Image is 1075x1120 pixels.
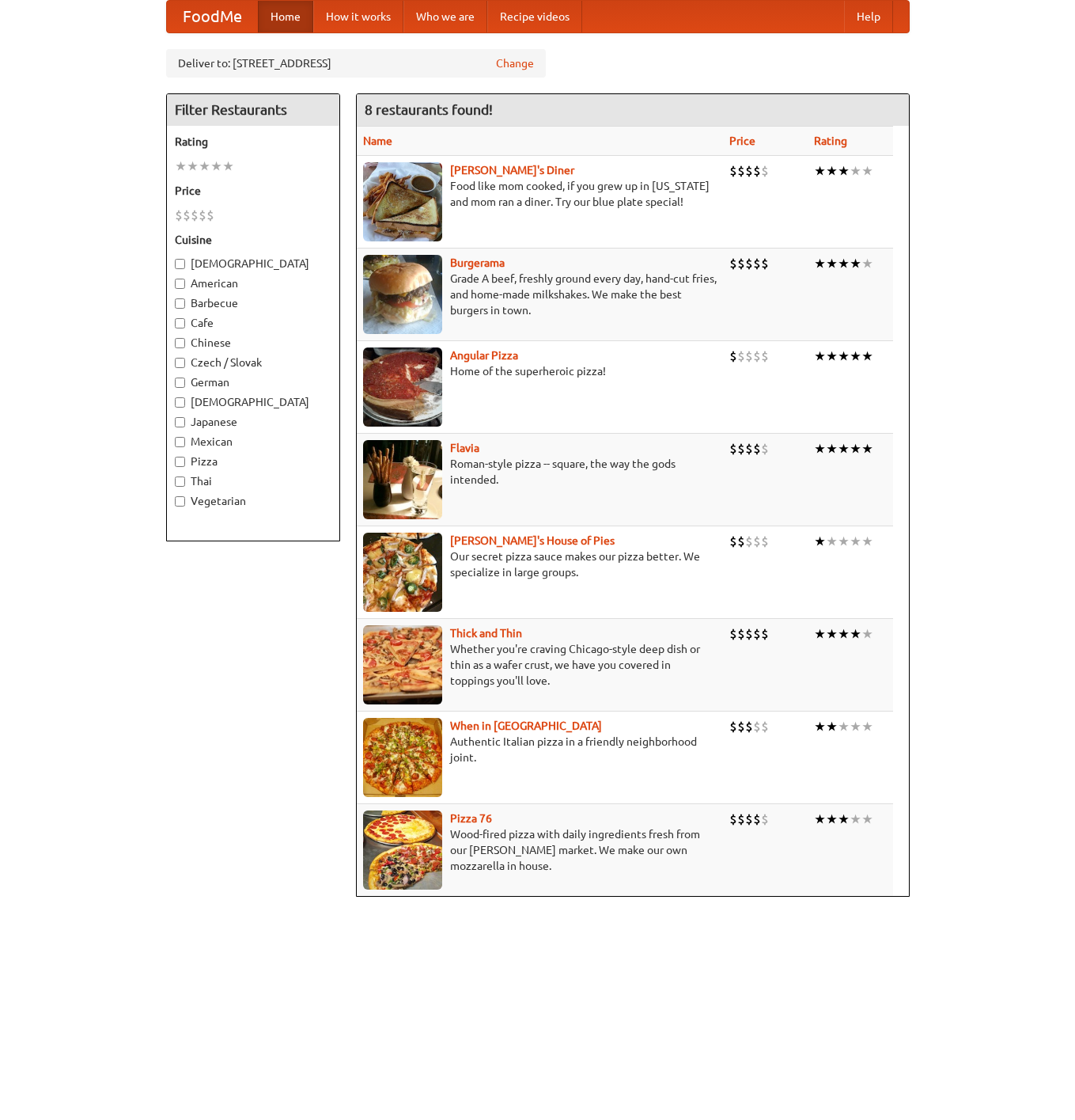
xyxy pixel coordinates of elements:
[175,437,185,447] input: Mexican
[175,397,185,408] input: [DEMOGRAPHIC_DATA]
[313,1,403,32] a: How it works
[814,718,826,735] li: ★
[450,627,522,640] a: Thick and Thin
[365,102,493,117] ng-pluralize: 8 restaurants found!
[753,625,761,643] li: $
[814,811,826,828] li: ★
[838,347,850,365] li: ★
[729,811,737,828] li: $
[838,440,850,457] li: ★
[175,355,331,370] label: Czech / Slovak
[729,625,737,643] li: $
[814,533,826,550] li: ★
[826,440,838,457] li: ★
[729,162,737,180] li: $
[826,255,838,272] li: ★
[175,414,331,430] label: Japanese
[761,811,769,828] li: $
[175,256,331,271] label: [DEMOGRAPHIC_DATA]
[363,533,442,612] img: luigis.jpg
[175,454,331,469] label: Pizza
[167,94,339,126] h4: Filter Restaurants
[363,162,442,241] img: sallys.jpg
[175,476,185,487] input: Thai
[838,718,850,735] li: ★
[175,134,331,150] h5: Rating
[191,207,199,224] li: $
[737,162,745,180] li: $
[850,625,861,643] li: ★
[450,719,602,732] a: When in [GEOGRAPHIC_DATA]
[729,718,737,735] li: $
[826,718,838,735] li: ★
[761,718,769,735] li: $
[745,718,753,735] li: $
[363,734,717,765] p: Authentic Italian pizza in a friendly neighborhood joint.
[175,493,331,509] label: Vegetarian
[175,158,187,175] li: ★
[363,549,717,580] p: Our secret pizza sauce makes our pizza better. We specialize in large groups.
[761,533,769,550] li: $
[737,811,745,828] li: $
[363,625,442,704] img: thick.jpg
[175,279,185,289] input: American
[175,457,185,467] input: Pizza
[861,347,873,365] li: ★
[761,162,769,180] li: $
[850,162,861,180] li: ★
[814,440,826,457] li: ★
[745,440,753,457] li: $
[450,812,492,825] b: Pizza 76
[175,318,185,328] input: Cafe
[826,347,838,365] li: ★
[826,811,838,828] li: ★
[199,158,210,175] li: ★
[363,826,717,874] p: Wood-fired pizza with daily ingredients fresh from our [PERSON_NAME] market. We make our own mozz...
[167,1,258,32] a: FoodMe
[450,256,505,269] a: Burgerama
[844,1,893,32] a: Help
[737,718,745,735] li: $
[729,347,737,365] li: $
[745,625,753,643] li: $
[175,232,331,248] h5: Cuisine
[850,811,861,828] li: ★
[838,255,850,272] li: ★
[175,338,185,348] input: Chinese
[175,315,331,331] label: Cafe
[450,534,615,547] a: [PERSON_NAME]'s House of Pies
[761,255,769,272] li: $
[737,625,745,643] li: $
[187,158,199,175] li: ★
[814,625,826,643] li: ★
[850,533,861,550] li: ★
[753,718,761,735] li: $
[838,625,850,643] li: ★
[175,496,185,507] input: Vegetarian
[166,49,546,78] div: Deliver to: [STREET_ADDRESS]
[814,347,826,365] li: ★
[745,811,753,828] li: $
[861,625,873,643] li: ★
[199,207,206,224] li: $
[826,533,838,550] li: ★
[403,1,487,32] a: Who we are
[175,183,331,199] h5: Price
[861,162,873,180] li: ★
[450,442,479,454] a: Flavia
[737,255,745,272] li: $
[450,164,574,177] a: [PERSON_NAME]'s Diner
[861,811,873,828] li: ★
[753,533,761,550] li: $
[175,335,331,351] label: Chinese
[814,162,826,180] li: ★
[850,440,861,457] li: ★
[745,162,753,180] li: $
[363,178,717,210] p: Food like mom cooked, if you grew up in [US_STATE] and mom ran a diner. Try our blue plate special!
[745,255,753,272] li: $
[175,295,331,311] label: Barbecue
[363,255,442,334] img: burgerama.jpg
